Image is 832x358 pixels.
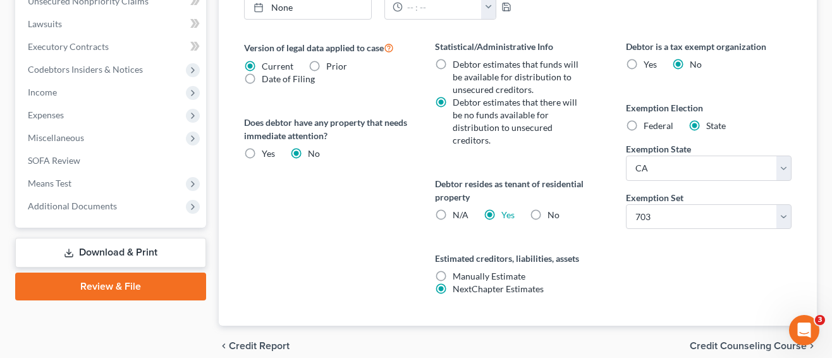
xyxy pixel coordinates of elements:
span: Debtor estimates that funds will be available for distribution to unsecured creditors. [453,59,578,95]
span: 3 [815,315,825,325]
span: No [690,59,702,70]
a: Executory Contracts [18,35,206,58]
span: No [548,209,560,220]
span: Credit Counseling Course [690,341,807,351]
button: Credit Counseling Course chevron_right [690,341,817,351]
a: Yes [501,209,515,220]
a: Lawsuits [18,13,206,35]
label: Debtor resides as tenant of residential property [435,177,601,204]
span: State [706,120,726,131]
span: N/A [453,209,468,220]
span: Debtor estimates that there will be no funds available for distribution to unsecured creditors. [453,97,577,145]
span: Credit Report [229,341,290,351]
iframe: Intercom live chat [789,315,819,345]
span: Income [28,87,57,97]
span: Additional Documents [28,201,117,211]
span: NextChapter Estimates [453,283,544,294]
span: Yes [644,59,657,70]
a: Review & File [15,273,206,300]
span: Expenses [28,109,64,120]
span: SOFA Review [28,155,80,166]
span: Federal [644,120,673,131]
span: Means Test [28,178,71,188]
i: chevron_left [219,341,229,351]
span: Executory Contracts [28,41,109,52]
span: Miscellaneous [28,132,84,143]
span: Manually Estimate [453,271,525,281]
label: Exemption Set [626,191,683,204]
span: Yes [262,148,275,159]
span: Date of Filing [262,73,315,84]
span: Codebtors Insiders & Notices [28,64,143,75]
span: No [308,148,320,159]
label: Does debtor have any property that needs immediate attention? [244,116,410,142]
label: Version of legal data applied to case [244,40,410,55]
label: Estimated creditors, liabilities, assets [435,252,601,265]
label: Exemption State [626,142,691,156]
span: Lawsuits [28,18,62,29]
span: Current [262,61,293,71]
label: Statistical/Administrative Info [435,40,601,53]
span: Prior [326,61,347,71]
a: SOFA Review [18,149,206,172]
label: Debtor is a tax exempt organization [626,40,792,53]
i: chevron_right [807,341,817,351]
a: Download & Print [15,238,206,268]
button: chevron_left Credit Report [219,341,290,351]
label: Exemption Election [626,101,792,114]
